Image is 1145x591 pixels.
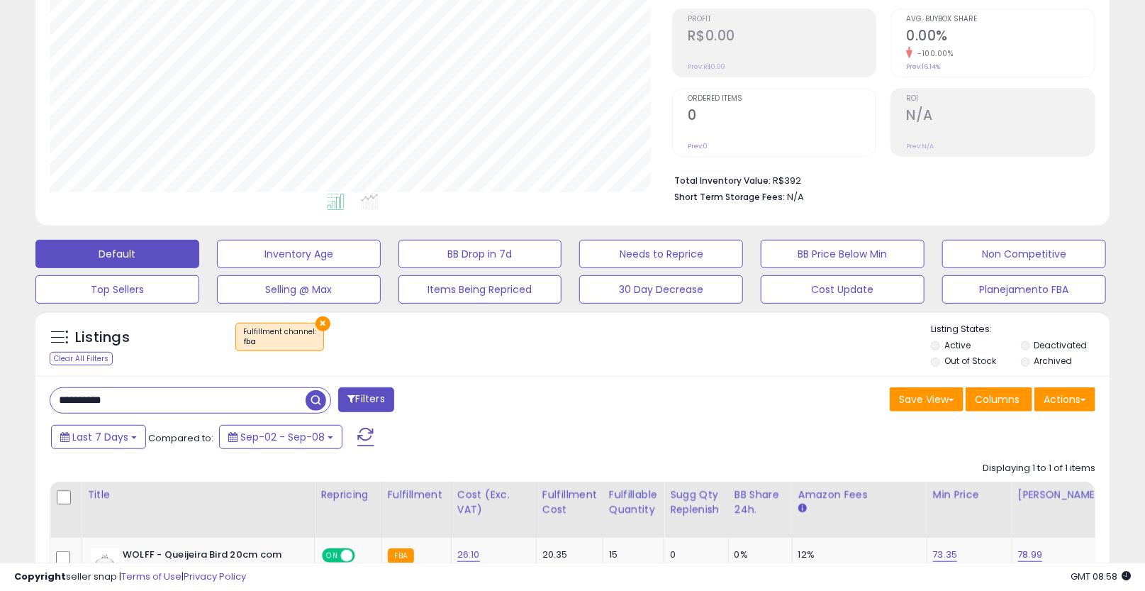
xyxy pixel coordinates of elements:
span: N/A [787,190,804,204]
span: Ordered Items [688,95,876,103]
span: Profit [688,16,876,23]
button: Sep-02 - Sep-08 [219,425,342,449]
span: ROI [906,95,1095,103]
h5: Listings [75,328,130,348]
div: Min Price [933,487,1006,502]
div: Title [87,487,308,502]
div: Clear All Filters [50,352,113,365]
small: FBA [388,548,414,564]
label: Out of Stock [944,355,996,367]
button: Last 7 Days [51,425,146,449]
button: Planejamento FBA [942,275,1106,304]
button: Cost Update [761,275,925,304]
button: 30 Day Decrease [579,275,743,304]
button: Needs to Reprice [579,240,743,268]
b: Short Term Storage Fees: [674,191,785,203]
a: 26.10 [457,548,480,562]
span: 2025-09-16 08:58 GMT [1071,570,1131,583]
label: Active [944,339,971,351]
th: Please note that this number is a calculation based on your required days of coverage and your ve... [664,482,729,538]
div: seller snap | | [14,570,246,584]
a: 73.35 [933,548,958,562]
a: Terms of Use [121,570,181,583]
small: -100.00% [912,48,953,59]
div: 12% [798,548,916,561]
small: Prev: N/A [906,142,934,150]
button: Actions [1034,387,1095,412]
div: 15 [609,548,653,561]
button: Top Sellers [35,275,199,304]
a: 78.99 [1018,548,1043,562]
button: Non Competitive [942,240,1106,268]
div: 0% [735,548,781,561]
span: Avg. Buybox Share [906,16,1095,23]
div: [PERSON_NAME] [1018,487,1102,502]
button: Items Being Repriced [398,275,562,304]
span: Last 7 Days [72,430,128,444]
div: Amazon Fees [798,487,921,502]
div: Fulfillable Quantity [609,487,658,517]
div: BB Share 24h. [735,487,786,517]
div: Sugg Qty Replenish [670,487,722,517]
div: 20.35 [542,548,592,561]
div: Repricing [320,487,376,502]
div: 0 [670,548,717,561]
li: R$392 [674,171,1085,188]
span: Compared to: [148,431,213,445]
small: Amazon Fees. [798,502,807,515]
button: Default [35,240,199,268]
span: Columns [975,392,1020,407]
small: Prev: R$0.00 [688,62,725,71]
div: Fulfillment Cost [542,487,597,517]
button: Selling @ Max [217,275,381,304]
b: WOLFF - Queijeira Bird 20cm com Tampa Cristal Ecol?gico [123,548,295,578]
label: Deactivated [1034,339,1088,351]
button: BB Price Below Min [761,240,925,268]
h2: N/A [906,107,1095,126]
button: Inventory Age [217,240,381,268]
h2: R$0.00 [688,28,876,47]
a: Privacy Policy [184,570,246,583]
div: Displaying 1 to 1 of 1 items [983,462,1095,475]
span: Sep-02 - Sep-08 [240,430,325,444]
button: Filters [338,387,393,412]
p: Listing States: [931,323,1110,336]
div: fba [243,337,316,347]
div: Fulfillment [388,487,445,502]
button: Save View [890,387,964,412]
button: Columns [966,387,1032,412]
button: × [315,316,330,331]
strong: Copyright [14,570,66,583]
div: Cost (Exc. VAT) [457,487,530,517]
h2: 0 [688,107,876,126]
b: Total Inventory Value: [674,175,771,187]
img: 21dA467eZYL._SL40_.jpg [91,548,119,577]
button: BB Drop in 7d [398,240,562,268]
small: Prev: 0 [688,142,708,150]
label: Archived [1034,355,1073,367]
span: Fulfillment channel : [243,326,316,348]
h2: 0.00% [906,28,1095,47]
small: Prev: 16.14% [906,62,940,71]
